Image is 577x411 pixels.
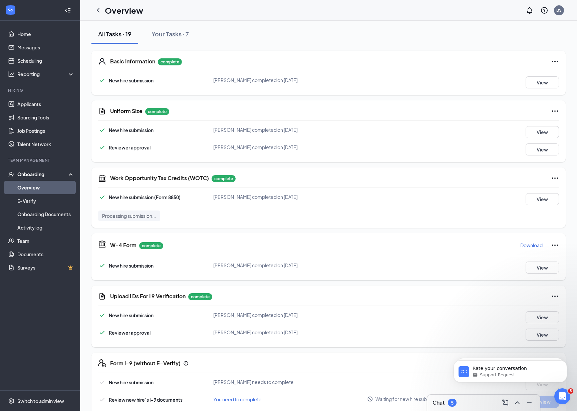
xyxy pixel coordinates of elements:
[105,5,143,16] h1: Overview
[98,57,106,65] svg: User
[367,396,373,402] svg: Blocked
[540,6,548,14] svg: QuestionInfo
[8,398,15,404] svg: Settings
[139,242,163,249] p: complete
[11,97,104,110] div: Once that is restarted, you can send her the onboarding link again.
[114,216,125,227] button: Send a message…
[17,71,75,77] div: Reporting
[98,378,106,386] svg: Checkmark
[17,54,74,67] a: Scheduling
[526,311,559,323] button: View
[32,219,37,224] button: Upload attachment
[110,174,209,182] h5: Work Opportunity Tax Credits (WOTC)
[98,107,106,115] svg: CustomFormIcon
[17,137,74,151] a: Talent Network
[526,76,559,88] button: View
[17,248,74,261] a: Documents
[213,312,298,318] span: [PERSON_NAME] completed on [DATE]
[98,311,106,319] svg: Checkmark
[32,3,38,8] h1: DJ
[17,111,74,124] a: Sourcing Tools
[145,108,169,115] p: complete
[213,77,298,83] span: [PERSON_NAME] completed on [DATE]
[158,58,182,65] p: complete
[104,3,117,15] button: Home
[98,143,106,151] svg: Checkmark
[556,7,562,13] div: BS
[213,144,298,150] span: [PERSON_NAME] completed on [DATE]
[183,361,189,366] svg: Info
[152,30,189,38] div: Your Tasks · 7
[17,171,69,177] div: Onboarding
[98,396,106,404] svg: Checkmark
[109,194,181,200] span: New hire submission (Form 8850)
[432,399,445,406] h3: Chat
[42,219,48,224] button: Start recording
[10,219,16,224] button: Emoji picker
[526,262,559,274] button: View
[98,174,106,182] svg: TaxGovernmentIcon
[17,41,74,54] a: Messages
[109,77,154,83] span: New hire submission
[94,6,102,14] svg: ChevronLeft
[98,240,106,248] svg: TaxGovernmentIcon
[513,399,521,407] svg: ChevronUp
[526,143,559,155] button: View
[17,124,74,137] a: Job Postings
[110,242,136,249] h5: W-4 Form
[98,359,106,367] svg: FormI9EVerifyIcon
[526,329,559,341] button: View
[526,6,534,14] svg: Notifications
[36,23,97,37] a: Support Request
[17,97,74,111] a: Applicants
[110,360,181,367] h5: Form I-9 (without E-Verify)
[551,241,559,249] svg: Ellipses
[213,194,298,200] span: [PERSON_NAME] completed on [DATE]
[554,388,570,404] iframe: Intercom live chat
[8,71,15,77] svg: Analysis
[109,263,154,269] span: New hire submission
[212,175,236,182] p: complete
[213,379,294,385] span: [PERSON_NAME] needs to complete
[444,346,577,393] iframe: Intercom notifications message
[512,397,523,408] button: ChevronUp
[520,240,543,251] button: Download
[98,262,106,270] svg: Checkmark
[109,330,151,336] span: Reviewer approval
[213,127,298,133] span: [PERSON_NAME] completed on [DATE]
[98,193,106,201] svg: Checkmark
[6,204,128,216] textarea: Message…
[8,171,15,177] svg: UserCheck
[17,194,74,208] a: E-Verify
[5,47,109,204] div: You can tap on the 3 dots, then Restart.Once that is restarted, you can send her the onboarding l...
[451,400,454,406] div: 5
[213,396,262,402] span: You need to complete
[17,181,74,194] a: Overview
[109,397,183,403] span: Review new hire’s I-9 documents
[21,219,26,224] button: Gif picker
[11,173,104,199] div: You can also let her know that we are restarting the module so that you can change the status. Th...
[501,399,509,407] svg: ComposeMessage
[98,126,106,134] svg: Checkmark
[188,293,212,300] p: complete
[551,107,559,115] svg: Ellipses
[98,30,131,38] div: All Tasks · 19
[7,7,14,13] svg: WorkstreamLogo
[213,262,298,268] span: [PERSON_NAME] completed on [DATE]
[5,47,128,219] div: DJ says…
[98,329,106,337] svg: Checkmark
[526,396,559,408] button: Review
[551,174,559,182] svg: Ellipses
[500,397,511,408] button: ComposeMessage
[98,292,106,300] svg: CustomFormIcon
[17,261,74,274] a: SurveysCrown
[32,8,80,15] p: Active in the last 15m
[110,58,155,65] h5: Basic Information
[109,312,154,318] span: New hire submission
[524,397,535,408] button: Minimize
[4,3,17,15] button: go back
